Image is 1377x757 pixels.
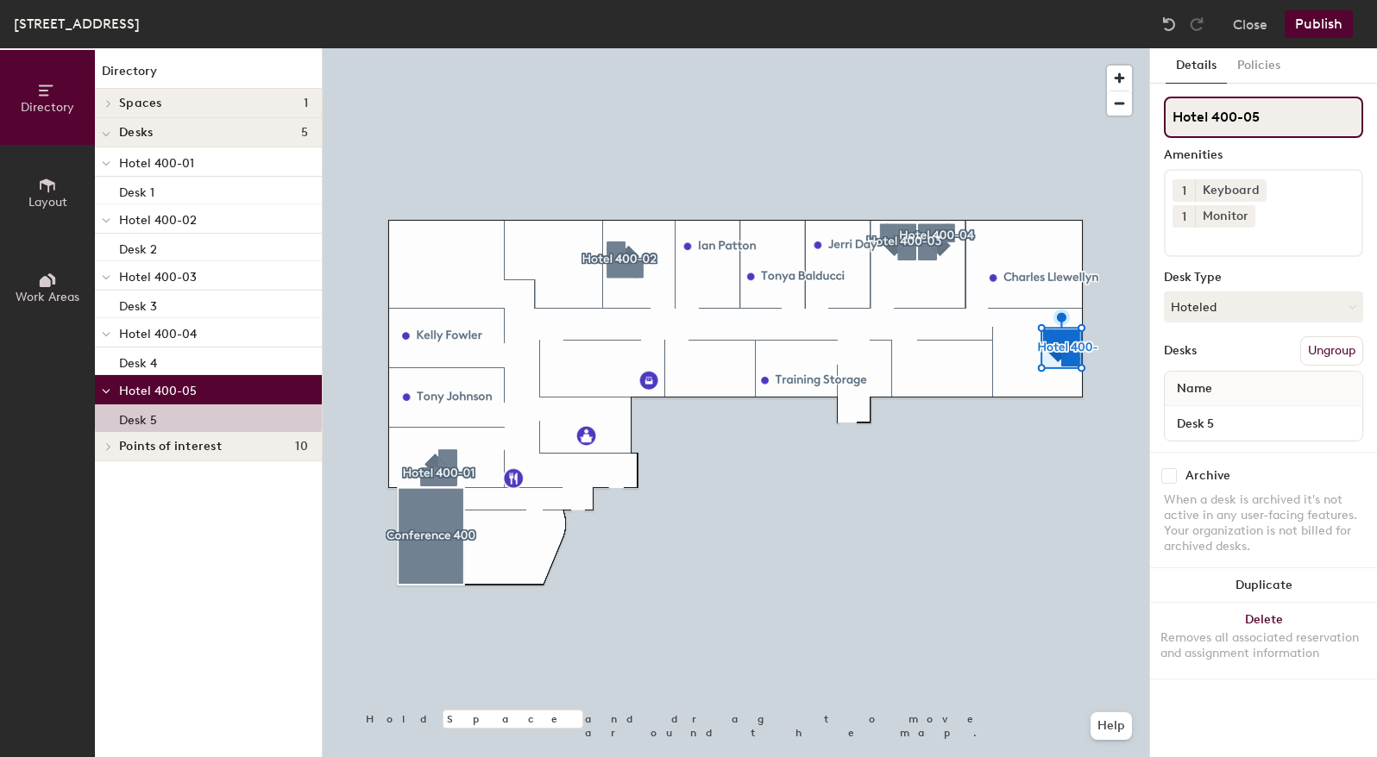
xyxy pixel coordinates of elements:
span: Hotel 400-02 [119,213,197,228]
p: Desk 2 [119,237,157,257]
img: Undo [1160,16,1178,33]
span: Directory [21,100,74,115]
span: Spaces [119,97,162,110]
button: 1 [1173,205,1195,228]
div: Archive [1185,469,1230,483]
p: Desk 1 [119,180,154,200]
button: Details [1166,48,1227,84]
div: When a desk is archived it's not active in any user-facing features. Your organization is not bil... [1164,492,1363,554]
span: Hotel 400-01 [119,156,194,171]
button: Hoteled [1164,291,1363,322]
span: Hotel 400-04 [119,327,197,341]
button: DeleteRemoves all associated reservation and assignment information [1150,603,1377,679]
button: Policies [1227,48,1291,84]
button: Ungroup [1300,336,1363,366]
p: Desk 5 [119,408,157,428]
span: 1 [1182,182,1186,200]
span: Hotel 400-03 [119,270,197,285]
div: Desk Type [1164,271,1363,285]
div: Amenities [1164,148,1363,162]
span: Work Areas [16,290,79,304]
input: Unnamed desk [1168,411,1359,435]
p: Desk 3 [119,294,157,314]
button: Duplicate [1150,568,1377,603]
div: Monitor [1195,205,1255,228]
div: Keyboard [1195,179,1267,202]
span: 10 [295,440,308,454]
span: Points of interest [119,440,222,454]
img: Redo [1188,16,1205,33]
span: 1 [1182,208,1186,226]
div: Removes all associated reservation and assignment information [1160,630,1367,661]
span: 5 [301,126,308,140]
p: Desk 4 [119,351,157,371]
button: Publish [1285,10,1353,38]
button: Help [1091,712,1132,740]
span: Hotel 400-05 [119,384,197,398]
h1: Directory [95,62,322,89]
button: 1 [1173,179,1195,202]
div: [STREET_ADDRESS] [14,13,140,34]
span: 1 [304,97,308,110]
span: Layout [28,195,67,210]
span: Name [1168,373,1221,404]
button: Close [1233,10,1267,38]
span: Desks [119,126,153,140]
div: Desks [1164,344,1197,358]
